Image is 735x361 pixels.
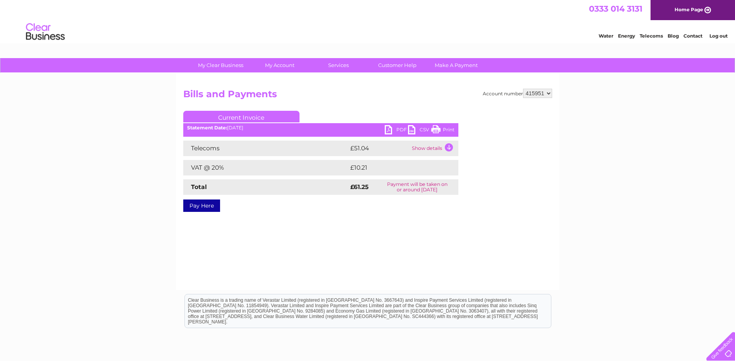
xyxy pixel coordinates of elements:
[350,183,368,191] strong: £61.25
[183,199,220,212] a: Pay Here
[306,58,370,72] a: Services
[483,89,552,98] div: Account number
[183,125,458,131] div: [DATE]
[248,58,312,72] a: My Account
[668,33,679,39] a: Blog
[348,141,410,156] td: £51.04
[431,125,454,136] a: Print
[185,4,551,38] div: Clear Business is a trading name of Verastar Limited (registered in [GEOGRAPHIC_DATA] No. 3667643...
[385,125,408,136] a: PDF
[183,160,348,175] td: VAT @ 20%
[376,179,458,195] td: Payment will be taken on or around [DATE]
[183,89,552,103] h2: Bills and Payments
[408,125,431,136] a: CSV
[187,125,227,131] b: Statement Date:
[618,33,635,39] a: Energy
[424,58,488,72] a: Make A Payment
[709,33,728,39] a: Log out
[640,33,663,39] a: Telecoms
[191,183,207,191] strong: Total
[183,141,348,156] td: Telecoms
[189,58,253,72] a: My Clear Business
[589,4,642,14] a: 0333 014 3131
[599,33,613,39] a: Water
[26,20,65,44] img: logo.png
[683,33,702,39] a: Contact
[365,58,429,72] a: Customer Help
[348,160,441,175] td: £10.21
[183,111,300,122] a: Current Invoice
[410,141,458,156] td: Show details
